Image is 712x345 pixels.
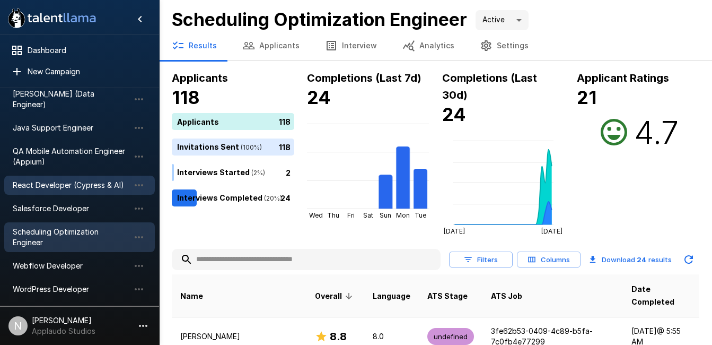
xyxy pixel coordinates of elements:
button: Interview [312,31,390,61]
tspan: Thu [327,211,339,219]
span: Name [180,290,203,303]
b: Applicant Ratings [577,72,669,84]
tspan: Tue [415,211,426,219]
button: Results [159,31,230,61]
span: Language [373,290,410,303]
p: 118 [279,141,291,152]
tspan: Sun [380,211,391,219]
tspan: [DATE] [541,228,562,236]
h2: 4.7 [634,113,679,151]
button: Columns [517,252,581,268]
p: 8.0 [373,331,410,342]
b: Completions (Last 30d) [442,72,537,101]
b: Applicants [172,72,228,84]
b: 21 [577,87,596,108]
tspan: Sat [363,211,373,219]
p: 2 [286,167,291,178]
button: Applicants [230,31,312,61]
span: ATS Stage [427,290,468,303]
span: Overall [315,290,356,303]
b: 24 [637,255,647,264]
span: undefined [427,332,474,342]
b: 24 [442,103,466,125]
p: 118 [279,116,291,127]
span: Date Completed [631,283,691,308]
p: 24 [280,192,291,203]
button: Filters [449,252,513,268]
button: Download 24 results [585,249,676,270]
b: Completions (Last 7d) [307,72,421,84]
span: ATS Job [491,290,522,303]
tspan: [DATE] [444,228,465,236]
h6: 8.8 [330,328,347,345]
b: 24 [307,87,331,108]
button: Analytics [390,31,467,61]
b: 118 [172,87,200,108]
b: Scheduling Optimization Engineer [172,8,467,30]
tspan: Fri [347,211,354,219]
tspan: Mon [396,211,410,219]
div: Active [476,10,529,30]
button: Updated Today - 11:17 AM [678,249,699,270]
button: Settings [467,31,541,61]
p: [PERSON_NAME] [180,331,298,342]
tspan: Wed [309,211,323,219]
